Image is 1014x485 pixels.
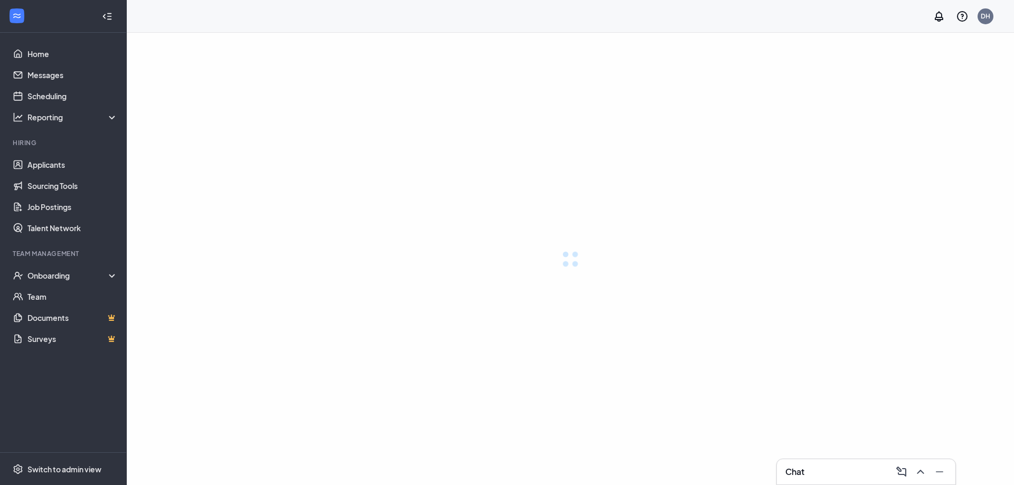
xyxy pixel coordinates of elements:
[27,464,101,474] div: Switch to admin view
[27,85,118,107] a: Scheduling
[27,217,118,239] a: Talent Network
[933,465,946,478] svg: Minimize
[785,466,804,478] h3: Chat
[27,270,118,281] div: Onboarding
[13,138,116,147] div: Hiring
[13,464,23,474] svg: Settings
[981,12,990,21] div: DH
[27,328,118,349] a: SurveysCrown
[933,10,945,23] svg: Notifications
[13,112,23,122] svg: Analysis
[895,465,908,478] svg: ComposeMessage
[27,286,118,307] a: Team
[13,249,116,258] div: Team Management
[914,465,927,478] svg: ChevronUp
[911,463,928,480] button: ChevronUp
[27,307,118,328] a: DocumentsCrown
[27,175,118,196] a: Sourcing Tools
[102,11,112,22] svg: Collapse
[27,64,118,85] a: Messages
[930,463,947,480] button: Minimize
[27,43,118,64] a: Home
[27,154,118,175] a: Applicants
[27,112,118,122] div: Reporting
[12,11,22,21] svg: WorkstreamLogo
[27,196,118,217] a: Job Postings
[13,270,23,281] svg: UserCheck
[892,463,909,480] button: ComposeMessage
[956,10,969,23] svg: QuestionInfo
